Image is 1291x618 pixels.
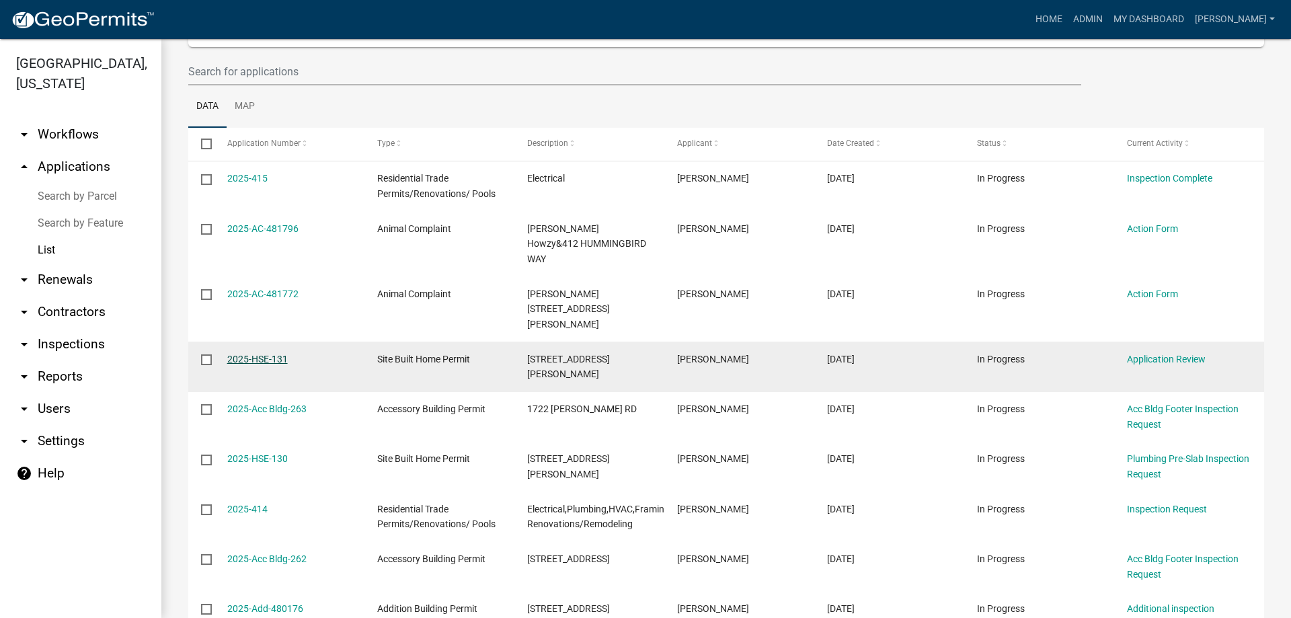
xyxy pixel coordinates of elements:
[977,139,1001,148] span: Status
[514,128,664,160] datatable-header-cell: Description
[227,223,299,234] a: 2025-AC-481796
[977,504,1025,514] span: In Progress
[377,403,485,414] span: Accessory Building Permit
[188,85,227,128] a: Data
[227,553,307,564] a: 2025-Acc Bldg-262
[827,173,855,184] span: 09/22/2025
[977,223,1025,234] span: In Progress
[677,504,749,514] span: Michael Ware
[977,553,1025,564] span: In Progress
[364,128,514,160] datatable-header-cell: Type
[1127,354,1206,364] a: Application Review
[827,504,855,514] span: 09/18/2025
[677,403,749,414] span: Latesha Knolton-Tyler
[1189,7,1280,32] a: [PERSON_NAME]
[377,603,477,614] span: Addition Building Permit
[1108,7,1189,32] a: My Dashboard
[1127,403,1239,430] a: Acc Bldg Footer Inspection Request
[677,288,749,299] span: Rachel Carroll
[827,139,874,148] span: Date Created
[1114,128,1264,160] datatable-header-cell: Current Activity
[527,354,610,380] span: 485 POPE RD
[977,354,1025,364] span: In Progress
[377,288,451,299] span: Animal Complaint
[977,603,1025,614] span: In Progress
[827,453,855,464] span: 09/18/2025
[977,173,1025,184] span: In Progress
[677,139,712,148] span: Applicant
[977,453,1025,464] span: In Progress
[677,453,749,464] span: Kelsey
[527,139,568,148] span: Description
[377,453,470,464] span: Site Built Home Permit
[527,504,670,530] span: Electrical,Plumbing,HVAC,Framing Renovations/Remodeling
[527,403,637,414] span: 1722 CARL SUTTON RD
[1127,173,1212,184] a: Inspection Complete
[377,139,395,148] span: Type
[827,603,855,614] span: 09/18/2025
[227,173,268,184] a: 2025-415
[188,58,1081,85] input: Search for applications
[377,553,485,564] span: Accessory Building Permit
[227,354,288,364] a: 2025-HSE-131
[527,173,565,184] span: Electrical
[664,128,814,160] datatable-header-cell: Applicant
[227,85,263,128] a: Map
[227,603,303,614] a: 2025-Add-480176
[1030,7,1068,32] a: Home
[16,159,32,175] i: arrow_drop_up
[16,272,32,288] i: arrow_drop_down
[527,453,610,479] span: 1660 CUMMINGS RD
[677,354,749,364] span: Stephanie Grinstead
[677,553,749,564] span: Stephen Risley
[977,403,1025,414] span: In Progress
[827,553,855,564] span: 09/18/2025
[1127,504,1207,514] a: Inspection Request
[827,288,855,299] span: 09/22/2025
[1127,139,1183,148] span: Current Activity
[1127,553,1239,580] a: Acc Bldg Footer Inspection Request
[964,128,1114,160] datatable-header-cell: Status
[16,336,32,352] i: arrow_drop_down
[527,553,610,564] span: 1890 OLIVE GROVE CH RD
[16,433,32,449] i: arrow_drop_down
[1127,453,1249,479] a: Plumbing Pre-Slab Inspection Request
[1127,223,1178,234] a: Action Form
[827,403,855,414] span: 09/19/2025
[677,173,749,184] span: Rex Moncrief
[814,128,964,160] datatable-header-cell: Date Created
[227,139,301,148] span: Application Number
[227,288,299,299] a: 2025-AC-481772
[16,304,32,320] i: arrow_drop_down
[16,126,32,143] i: arrow_drop_down
[227,504,268,514] a: 2025-414
[188,128,214,160] datatable-header-cell: Select
[827,354,855,364] span: 09/19/2025
[377,173,496,199] span: Residential Trade Permits/Renovations/ Pools
[16,369,32,385] i: arrow_drop_down
[214,128,364,160] datatable-header-cell: Application Number
[227,403,307,414] a: 2025-Acc Bldg-263
[377,504,496,530] span: Residential Trade Permits/Renovations/ Pools
[377,354,470,364] span: Site Built Home Permit
[527,288,610,330] span: Erica Gonzalez&2605 SANDY POINT RD
[377,223,451,234] span: Animal Complaint
[16,401,32,417] i: arrow_drop_down
[677,223,749,234] span: Tammie
[677,603,749,614] span: Michael Ware
[1127,288,1178,299] a: Action Form
[827,223,855,234] span: 09/22/2025
[16,465,32,481] i: help
[227,453,288,464] a: 2025-HSE-130
[1068,7,1108,32] a: Admin
[527,223,646,265] span: Brandon Howzy&412 HUMMINGBIRD WAY
[977,288,1025,299] span: In Progress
